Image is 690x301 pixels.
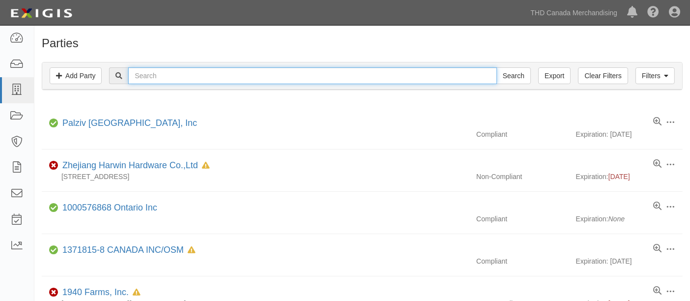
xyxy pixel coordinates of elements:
[576,129,683,139] div: Expiration: [DATE]
[58,117,197,130] div: Palziv North America, Inc
[42,37,683,50] h1: Parties
[62,245,184,255] a: 1371815-8 CANADA INC/OSM
[49,247,58,254] i: Compliant
[62,287,129,297] a: 1940 Farms, Inc.
[576,256,683,266] div: Expiration: [DATE]
[469,129,576,139] div: Compliant
[49,120,58,127] i: Compliant
[653,159,662,169] a: View results summary
[653,202,662,211] a: View results summary
[647,7,659,19] i: Help Center - Complianz
[525,3,622,23] a: THD Canada Merchandising
[58,202,157,214] div: 1000576868 Ontario Inc
[133,289,140,296] i: In Default since 12/18/2023
[469,172,576,181] div: Non-Compliant
[49,205,58,211] i: Compliant
[50,67,102,84] a: Add Party
[58,286,140,299] div: 1940 Farms, Inc.
[576,214,683,224] div: Expiration:
[497,67,531,84] input: Search
[49,289,58,296] i: Non-Compliant
[62,203,157,212] a: 1000576868 Ontario Inc
[653,244,662,254] a: View results summary
[653,286,662,296] a: View results summary
[49,162,58,169] i: Non-Compliant
[42,172,469,181] div: [STREET_ADDRESS]
[578,67,628,84] a: Clear Filters
[62,118,197,128] a: Palziv [GEOGRAPHIC_DATA], Inc
[62,160,198,170] a: Zhejiang Harwin Hardware Co.,Ltd
[576,172,683,181] div: Expiration:
[635,67,675,84] a: Filters
[128,67,497,84] input: Search
[58,244,195,257] div: 1371815-8 CANADA INC/OSM
[653,117,662,127] a: View results summary
[7,4,75,22] img: logo-5460c22ac91f19d4615b14bd174203de0afe785f0fc80cf4dbbc73dc1793850b.png
[58,159,210,172] div: Zhejiang Harwin Hardware Co.,Ltd
[608,173,630,181] span: [DATE]
[202,162,210,169] i: In Default since 08/06/2025
[608,215,625,223] i: None
[469,256,576,266] div: Compliant
[188,247,195,254] i: In Default since 02/14/2025
[538,67,571,84] a: Export
[469,214,576,224] div: Compliant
